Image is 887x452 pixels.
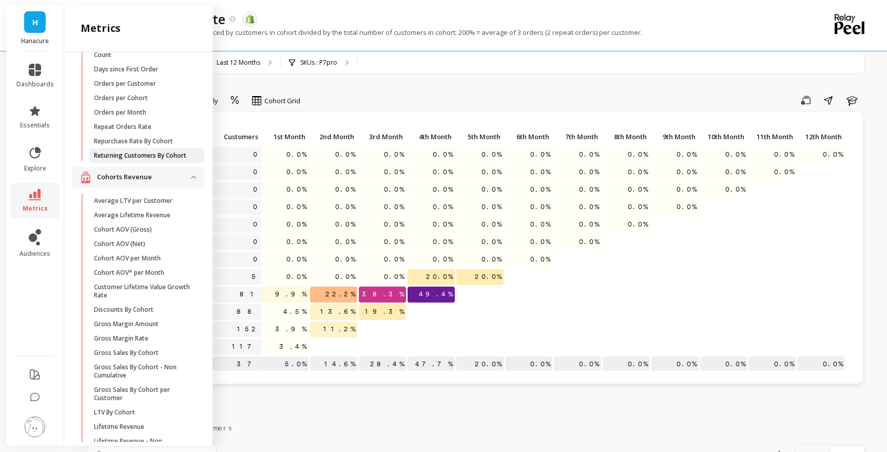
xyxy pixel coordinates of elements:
a: 81 [238,287,261,302]
p: Repurchase Rate By Cohort [94,137,173,145]
span: 0.0% [821,147,845,162]
p: 6th Month [505,129,552,144]
span: 20.0% [424,269,455,285]
div: Toggle SortBy [407,129,456,145]
p: 5th Month [456,129,504,144]
span: 0.0% [723,147,747,162]
div: Toggle SortBy [553,129,602,145]
span: 0.0% [626,164,650,180]
span: 0.0% [577,164,601,180]
p: Gross Sales By Cohort [94,349,159,357]
img: profile picture [25,417,45,437]
div: Toggle SortBy [199,129,248,145]
span: 7th Month [556,133,598,141]
span: Customers [202,133,258,141]
p: Total number of Repeat Orders placed by customers in cohort divided by the total number of custom... [86,28,642,37]
p: 2nd Month [310,129,357,144]
span: 1st Month [263,133,305,141]
div: Toggle SortBy [505,129,553,145]
span: 9th Month [653,133,696,141]
span: 0.0% [382,269,406,285]
a: 0 [251,217,261,232]
span: 0.0% [479,252,504,267]
span: 6th Month [507,133,549,141]
div: Toggle SortBy [651,129,700,145]
span: 11th Month [751,133,793,141]
span: 0.0% [382,199,406,215]
span: 19.3% [363,304,406,319]
span: 0.0% [333,147,357,162]
p: 0.0% [554,356,601,372]
p: 20.0% [456,356,504,372]
p: Cohort AOV* per Month [94,269,164,277]
span: 0.0% [626,182,650,197]
span: 0.0% [382,147,406,162]
p: LTV By Cohort [94,408,135,417]
span: 0.0% [479,199,504,215]
p: Average Lifetime Revenue [94,211,170,219]
p: 12th Month [798,129,845,144]
p: Discounts By Cohort [94,306,153,314]
span: 0.0% [626,217,650,232]
p: Gross Sales By Cohort per Customer [94,386,192,402]
span: 12th Month [800,133,842,141]
span: 0.0% [382,217,406,232]
span: 9.9% [273,287,308,302]
p: 1st Month [261,129,308,144]
p: Days since First Order [94,65,158,73]
p: 28.4% [359,356,406,372]
p: 5.0% [261,356,308,372]
p: 4th Month [408,129,455,144]
span: 0.0% [577,182,601,197]
span: 8th Month [605,133,647,141]
span: 0.0% [431,252,455,267]
span: 0.0% [284,147,308,162]
p: 0.0% [505,356,552,372]
span: 0.0% [333,217,357,232]
span: 49.4% [417,287,455,302]
img: navigation item icon [81,171,91,184]
p: 8th Month [603,129,650,144]
span: 0.0% [431,182,455,197]
p: Orders per Month [94,108,146,117]
span: metrics [23,204,48,213]
p: 0.0% [700,356,747,372]
span: 0.0% [479,182,504,197]
nav: Tabs [86,415,866,438]
p: 9th Month [651,129,699,144]
span: 0.0% [431,217,455,232]
span: 0.0% [382,164,406,180]
h2: metrics [81,21,121,35]
p: Repeat Orders Rate [94,123,151,131]
span: 0.0% [431,164,455,180]
p: Cohort AOV (Net) [94,240,145,248]
span: 4th Month [410,133,452,141]
span: explore [24,164,46,173]
p: 0.0% [603,356,650,372]
div: Toggle SortBy [748,129,797,145]
span: 0.0% [382,252,406,267]
p: Orders per Cohort [94,94,148,102]
span: 38.3% [360,287,406,302]
span: H [32,16,38,28]
span: 0.0% [772,164,796,180]
span: 22.2% [323,287,357,302]
p: Cohort AOV (Gross) [94,225,152,234]
span: 0.0% [479,234,504,250]
span: 0.0% [284,252,308,267]
p: SKUs : P7pro [300,59,337,67]
img: down caret icon [191,176,196,179]
div: Toggle SortBy [358,129,407,145]
span: 4.5% [281,304,308,319]
span: 0.0% [528,252,552,267]
div: Toggle SortBy [456,129,505,145]
span: 13.6% [318,304,357,319]
span: 0.0% [333,164,357,180]
span: 0.0% [333,234,357,250]
span: 3.9% [273,322,308,337]
p: 7th Month [554,129,601,144]
span: 0.0% [674,147,699,162]
a: 0 [251,252,261,267]
span: 0.0% [528,147,552,162]
p: 0.0% [749,356,796,372]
